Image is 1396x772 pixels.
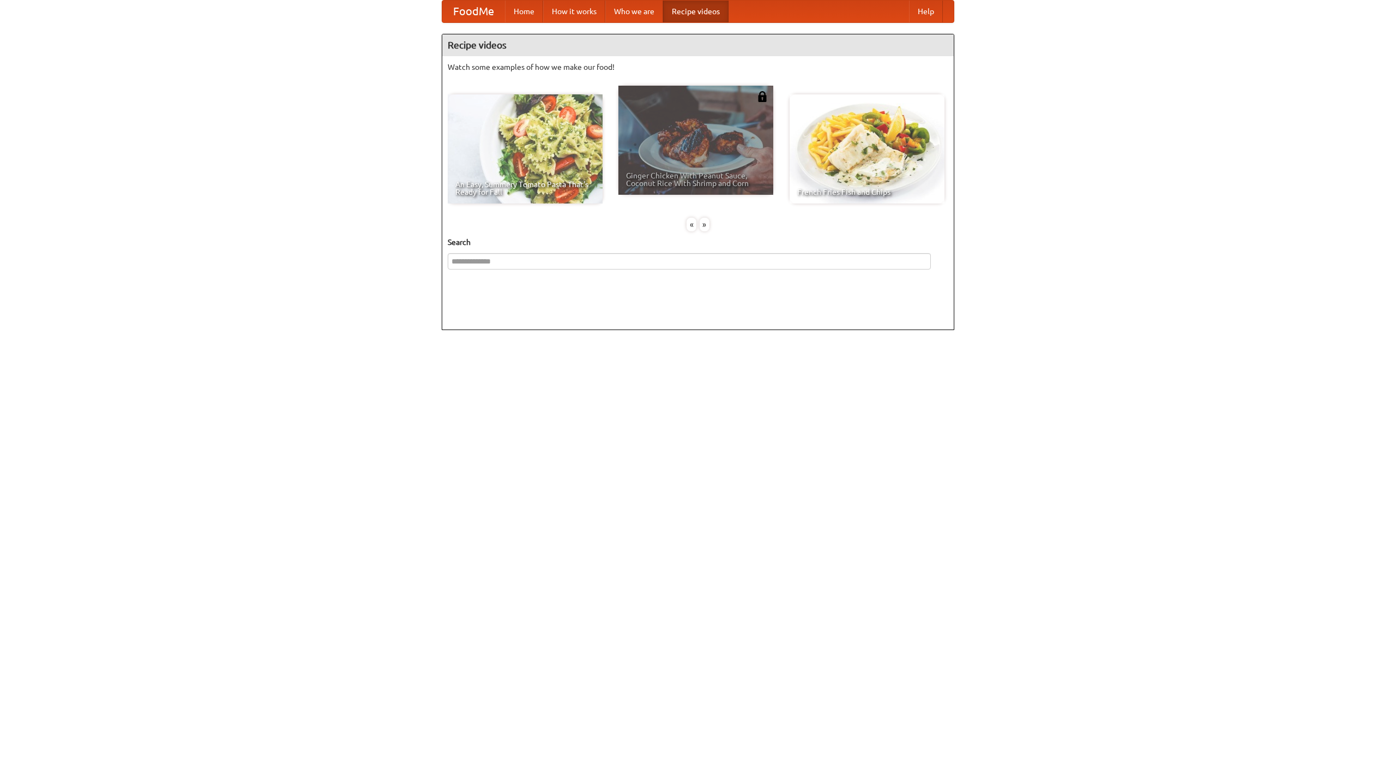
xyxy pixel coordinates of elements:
[757,91,768,102] img: 483408.png
[700,218,709,231] div: »
[605,1,663,22] a: Who we are
[455,181,595,196] span: An Easy, Summery Tomato Pasta That's Ready for Fall
[909,1,943,22] a: Help
[448,62,948,73] p: Watch some examples of how we make our food!
[797,188,937,196] span: French Fries Fish and Chips
[790,94,944,204] a: French Fries Fish and Chips
[442,1,505,22] a: FoodMe
[543,1,605,22] a: How it works
[442,34,954,56] h4: Recipe videos
[687,218,696,231] div: «
[448,237,948,248] h5: Search
[663,1,729,22] a: Recipe videos
[505,1,543,22] a: Home
[448,94,603,204] a: An Easy, Summery Tomato Pasta That's Ready for Fall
